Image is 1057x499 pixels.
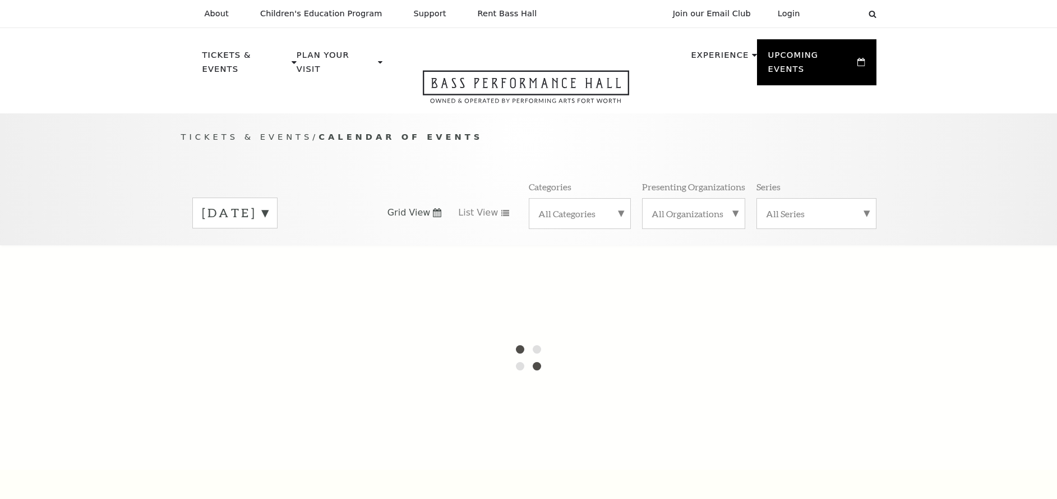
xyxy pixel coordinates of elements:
p: Support [414,9,446,19]
p: About [205,9,229,19]
p: Tickets & Events [202,48,289,83]
p: Children's Education Program [260,9,382,19]
span: List View [458,207,498,219]
p: Categories [529,181,571,193]
label: [DATE] [202,204,268,222]
p: Plan Your Visit [297,48,375,83]
p: / [181,130,876,144]
p: Rent Bass Hall [478,9,537,19]
label: All Categories [538,208,621,219]
label: All Organizations [652,208,736,219]
span: Tickets & Events [181,132,313,141]
select: Select: [818,8,858,19]
p: Experience [691,48,749,68]
p: Series [756,181,781,193]
span: Grid View [387,207,431,219]
span: Calendar of Events [319,132,483,141]
label: All Series [766,208,867,219]
p: Upcoming Events [768,48,855,83]
p: Presenting Organizations [642,181,745,193]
